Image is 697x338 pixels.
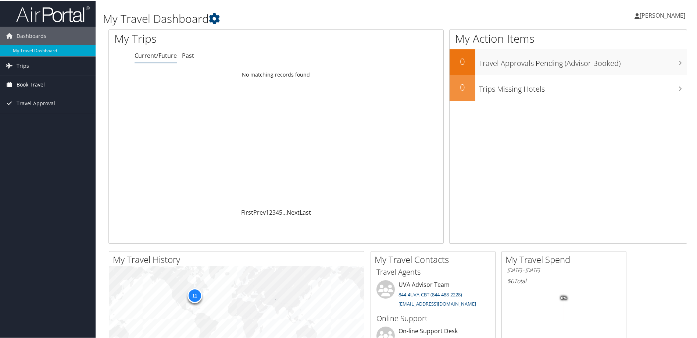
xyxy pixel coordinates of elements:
h2: 0 [450,54,475,67]
a: Last [300,208,311,216]
h3: Trips Missing Hotels [479,80,687,94]
a: Current/Future [135,51,177,59]
h2: My Travel Spend [505,253,626,265]
a: 2 [269,208,272,216]
a: Next [287,208,300,216]
span: $0 [507,276,514,284]
h2: 0 [450,80,475,93]
h2: My Travel Contacts [375,253,495,265]
span: Book Travel [17,75,45,93]
a: 4 [276,208,279,216]
h3: Travel Approvals Pending (Advisor Booked) [479,54,687,68]
span: Trips [17,56,29,74]
a: 1 [266,208,269,216]
span: Dashboards [17,26,46,45]
h3: Travel Agents [376,266,490,277]
h3: Online Support [376,313,490,323]
h1: My Action Items [450,30,687,46]
a: 0Trips Missing Hotels [450,74,687,100]
a: 5 [279,208,282,216]
span: … [282,208,287,216]
a: 3 [272,208,276,216]
tspan: 0% [561,295,567,300]
a: Past [182,51,194,59]
div: 11 [187,288,202,302]
h1: My Trips [114,30,299,46]
td: No matching records found [109,67,443,81]
span: Travel Approval [17,94,55,112]
h1: My Travel Dashboard [103,10,496,26]
li: UVA Advisor Team [373,279,493,310]
a: 844-4UVA-CBT (844-488-2228) [398,291,462,297]
a: First [241,208,253,216]
a: Prev [253,208,266,216]
a: 0Travel Approvals Pending (Advisor Booked) [450,49,687,74]
span: [PERSON_NAME] [640,11,685,19]
a: [PERSON_NAME] [635,4,693,26]
h6: Total [507,276,621,284]
a: [EMAIL_ADDRESS][DOMAIN_NAME] [398,300,476,306]
img: airportal-logo.png [16,5,90,22]
h6: [DATE] - [DATE] [507,266,621,273]
h2: My Travel History [113,253,364,265]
